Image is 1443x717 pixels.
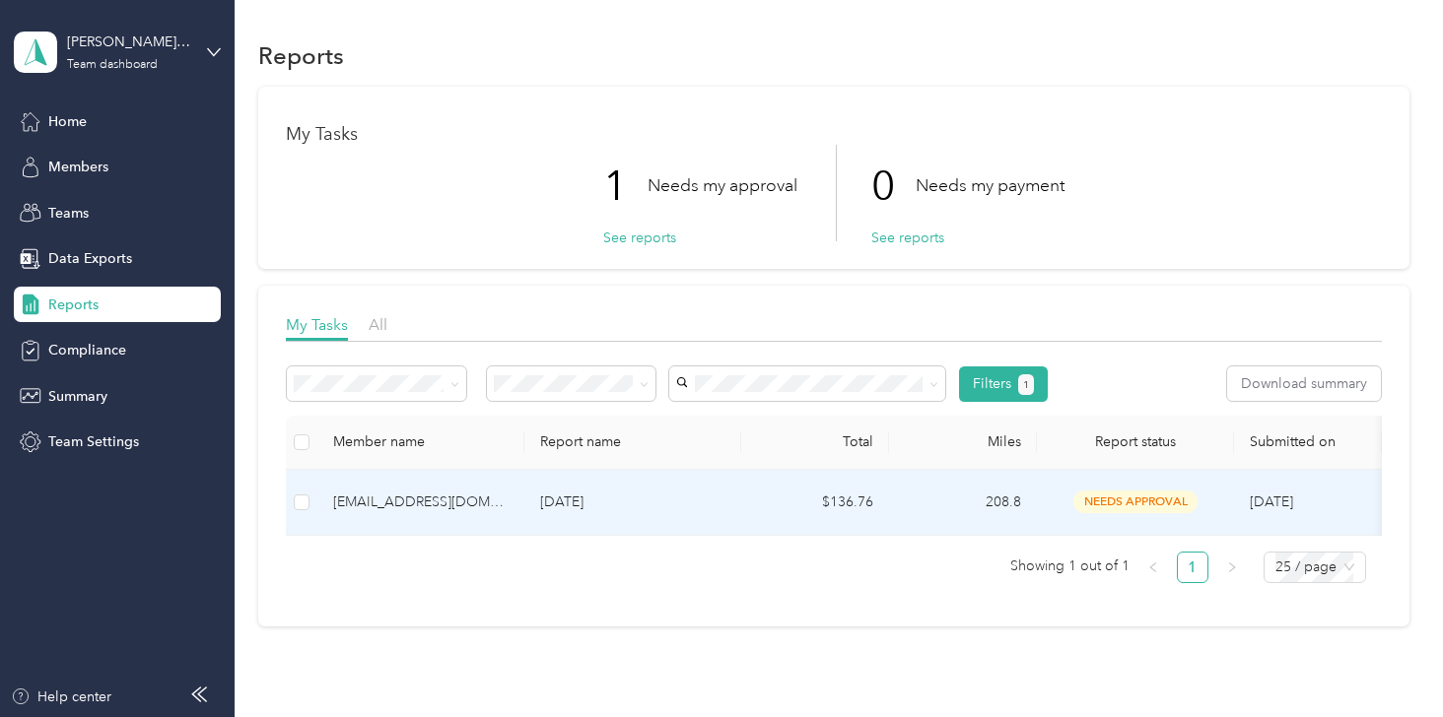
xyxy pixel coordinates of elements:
p: Needs my approval [648,173,797,198]
button: Download summary [1227,366,1381,401]
span: Team Settings [48,431,139,452]
button: left [1137,552,1169,583]
span: 25 / page [1275,553,1354,582]
h1: My Tasks [286,124,1381,145]
button: right [1216,552,1248,583]
div: [PERSON_NAME]'s Team [67,32,190,52]
p: Needs my payment [916,173,1065,198]
span: right [1226,561,1238,573]
span: Showing 1 out of 1 [1010,552,1130,581]
div: Miles [905,433,1021,450]
div: Team dashboard [67,59,158,71]
span: left [1147,561,1159,573]
div: Total [757,433,873,450]
div: Page Size [1264,552,1366,583]
span: 1 [1023,376,1029,394]
div: Member name [333,433,509,450]
p: [DATE] [540,491,725,513]
span: needs approval [1073,490,1198,513]
li: 1 [1177,552,1208,583]
button: Filters1 [959,366,1049,402]
span: Summary [48,386,107,407]
span: Teams [48,203,89,224]
span: [DATE] [1250,493,1293,510]
li: Previous Page [1137,552,1169,583]
p: 1 [603,145,648,228]
button: 1 [1018,374,1035,395]
h1: Reports [258,45,344,66]
span: Members [48,157,108,177]
div: [EMAIL_ADDRESS][DOMAIN_NAME] [333,491,509,513]
a: 1 [1178,553,1207,582]
span: All [369,315,387,334]
span: Home [48,111,87,132]
iframe: Everlance-gr Chat Button Frame [1333,607,1443,717]
th: Member name [317,416,524,470]
button: See reports [871,228,944,248]
span: Report status [1053,433,1218,450]
span: Reports [48,294,99,315]
li: Next Page [1216,552,1248,583]
button: See reports [603,228,676,248]
span: My Tasks [286,315,348,334]
td: $136.76 [741,470,889,536]
p: 0 [871,145,916,228]
th: Report name [524,416,741,470]
span: Compliance [48,340,126,360]
td: 208.8 [889,470,1037,536]
button: Help center [11,686,111,707]
span: Data Exports [48,248,132,269]
th: Submitted on [1234,416,1382,470]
